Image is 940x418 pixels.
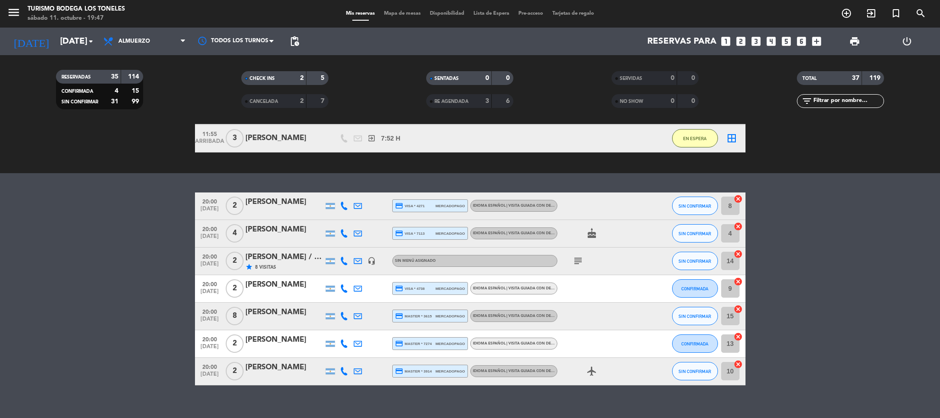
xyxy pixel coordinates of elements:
button: CONFIRMADA [672,334,718,353]
button: CONFIRMADA [672,279,718,298]
span: mercadopago [435,368,465,374]
button: SIN CONFIRMAR [672,252,718,270]
i: filter_list [801,96,812,107]
strong: 5 [321,75,326,81]
span: RESERVADAS [61,75,91,79]
i: credit_card [395,284,403,293]
strong: 6 [506,98,512,104]
div: sábado 11. octubre - 19:47 [28,14,125,23]
span: Sin menú asignado [395,259,436,263]
i: credit_card [395,312,403,320]
div: [PERSON_NAME] [245,334,323,346]
span: mercadopago [435,341,465,347]
span: 20:00 [198,278,221,289]
span: visa * 4738 [395,284,425,293]
i: looks_one [720,35,732,47]
span: print [849,36,860,47]
span: 2 [226,197,244,215]
strong: 31 [111,98,118,105]
i: looks_3 [750,35,762,47]
i: arrow_drop_down [85,36,96,47]
button: SIN CONFIRMAR [672,224,718,243]
i: credit_card [395,339,403,348]
span: Almuerzo [118,38,150,45]
i: star [245,263,253,271]
i: subject [573,255,584,266]
span: master * 3615 [395,312,432,320]
i: looks_4 [765,35,777,47]
i: cancel [734,360,743,369]
span: [DATE] [198,288,221,299]
span: CANCELADA [250,99,278,104]
span: TOTAL [802,76,817,81]
span: Idioma Español | Visita guiada con degustacion itinerante - Degustación Fuego Blanco [473,232,657,235]
strong: 2 [300,75,304,81]
span: RE AGENDADA [434,99,468,104]
button: SIN CONFIRMAR [672,197,718,215]
div: [PERSON_NAME] [245,362,323,373]
span: ARRIBADA [198,138,221,149]
strong: 0 [485,75,489,81]
strong: 3 [485,98,489,104]
i: cancel [734,249,743,259]
span: mercadopago [435,286,465,292]
span: Tarjetas de regalo [548,11,599,16]
span: [DATE] [198,344,221,354]
span: [DATE] [198,371,221,382]
i: headset_mic [367,257,376,265]
span: 20:00 [198,361,221,372]
span: SIN CONFIRMAR [679,314,711,319]
span: CONFIRMADA [681,341,708,346]
div: [PERSON_NAME] [245,306,323,318]
strong: 0 [691,75,697,81]
span: Idioma Español | Visita guiada con degustacion itinerante - Degustación Fuego Blanco [473,342,657,345]
i: looks_6 [795,35,807,47]
span: 20:00 [198,306,221,316]
span: SIN CONFIRMAR [679,259,711,264]
strong: 119 [869,75,882,81]
i: power_settings_new [901,36,912,47]
div: Turismo Bodega Los Toneles [28,5,125,14]
span: 20:00 [198,196,221,206]
span: SIN CONFIRMAR [679,369,711,374]
span: SIN CONFIRMAR [61,100,98,104]
div: [PERSON_NAME] / Bus Vitivinícola [245,251,323,263]
i: cancel [734,332,743,341]
div: [PERSON_NAME] [245,196,323,208]
span: [DATE] [198,316,221,327]
span: CHECK INS [250,76,275,81]
button: SIN CONFIRMAR [672,362,718,380]
strong: 0 [506,75,512,81]
div: [PERSON_NAME] [245,224,323,236]
span: 2 [226,252,244,270]
div: [PERSON_NAME] [245,279,323,291]
i: looks_5 [780,35,792,47]
i: airplanemode_active [586,366,597,377]
strong: 37 [852,75,859,81]
i: credit_card [395,229,403,237]
i: turned_in_not [890,8,901,19]
span: SIN CONFIRMAR [679,203,711,209]
span: master * 3914 [395,367,432,375]
strong: 2 [300,98,304,104]
i: cancel [734,194,743,203]
span: visa * 4271 [395,202,425,210]
input: Filtrar por nombre... [812,96,884,106]
span: Idioma Español | Visita guiada con degustacion itinerante - Degustación Fuego Blanco [473,204,657,208]
strong: 35 [111,73,118,80]
i: menu [7,6,21,19]
strong: 4 [115,88,118,94]
span: SENTADAS [434,76,459,81]
span: Idioma Español | Visita guiada con degustacion itinerante - Degustación Fuego Blanco [473,369,657,373]
i: border_all [726,133,737,144]
i: cake [586,228,597,239]
span: 4 [226,224,244,243]
button: SIN CONFIRMAR [672,307,718,325]
i: [DATE] [7,31,56,51]
span: visa * 7113 [395,229,425,237]
strong: 114 [128,73,141,80]
span: mercadopago [435,231,465,237]
span: SERVIDAS [620,76,642,81]
span: 20:00 [198,223,221,234]
span: NO SHOW [620,99,643,104]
